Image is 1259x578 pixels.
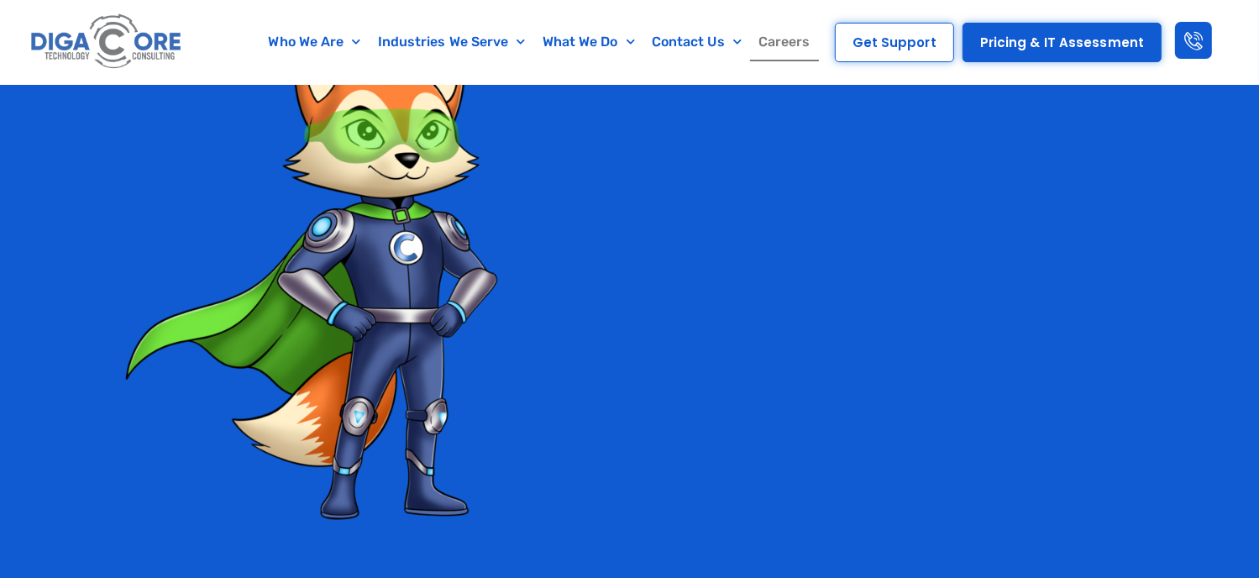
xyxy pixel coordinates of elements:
[643,23,750,61] a: Contact Us
[534,23,643,61] a: What We Do
[253,23,826,61] nav: Menu
[370,23,534,61] a: Industries We Serve
[980,36,1144,49] span: Pricing & IT Assessment
[835,23,954,62] a: Get Support
[750,23,819,61] a: Careers
[852,36,936,49] span: Get Support
[963,23,1162,62] a: Pricing & IT Assessment
[27,8,186,76] img: Digacore logo 1
[260,23,370,61] a: Who We Are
